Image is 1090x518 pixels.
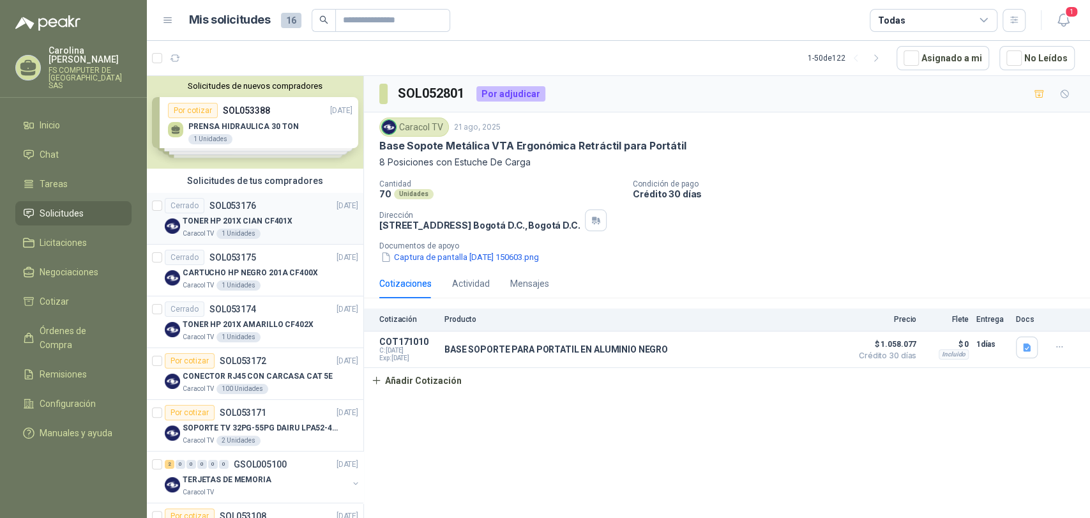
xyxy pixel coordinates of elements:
button: Solicitudes de nuevos compradores [152,81,358,91]
p: Documentos de apoyo [379,241,1085,250]
p: CONECTOR RJ45 CON CARCASA CAT 5E [183,370,333,383]
div: 1 Unidades [216,280,261,291]
p: CARTUCHO HP NEGRO 201A CF400X [183,267,318,279]
p: Crédito 30 días [633,188,1085,199]
p: Condición de pago [633,179,1085,188]
img: Company Logo [165,322,180,337]
a: Remisiones [15,362,132,386]
p: BASE SOPORTE PARA PORTATIL EN ALUMINIO NEGRO [444,344,668,354]
a: CerradoSOL053175[DATE] Company LogoCARTUCHO HP NEGRO 201A CF400XCaracol TV1 Unidades [147,245,363,296]
a: Configuración [15,392,132,416]
p: Cantidad [379,179,623,188]
div: 2 Unidades [216,436,261,446]
img: Company Logo [165,425,180,441]
a: Chat [15,142,132,167]
p: SOL053172 [220,356,266,365]
p: Caracol TV [183,280,214,291]
p: SOL053175 [209,253,256,262]
div: 100 Unidades [216,384,268,394]
div: Cerrado [165,301,204,317]
p: [DATE] [337,200,358,212]
div: Todas [878,13,905,27]
div: 1 Unidades [216,332,261,342]
div: Solicitudes de nuevos compradoresPor cotizarSOL053388[DATE] PRENSA HIDRAULICA 30 TON1 UnidadesPor... [147,76,363,169]
p: Caracol TV [183,229,214,239]
a: Órdenes de Compra [15,319,132,357]
div: 1 - 50 de 122 [808,48,886,68]
a: 2 0 0 0 0 0 GSOL005100[DATE] Company LogoTERJETAS DE MEMORIACaracol TV [165,457,361,498]
div: Caracol TV [379,118,449,137]
a: Por cotizarSOL053171[DATE] Company LogoSOPORTE TV 32PG-55PG DAIRU LPA52-446KIT2Caracol TV2 Unidades [147,400,363,452]
p: FS COMPUTER DE [GEOGRAPHIC_DATA] SAS [49,66,132,89]
p: Base Sopote Metálica VTA Ergonómica Retráctil para Portátil [379,139,686,153]
p: [DATE] [337,355,358,367]
span: search [319,15,328,24]
span: Chat [40,148,59,162]
div: Cerrado [165,198,204,213]
p: Cotización [379,315,437,324]
span: Manuales y ayuda [40,426,112,440]
p: 21 ago, 2025 [454,121,501,133]
img: Company Logo [382,120,396,134]
p: Flete [924,315,969,324]
p: SOL053176 [209,201,256,210]
p: 8 Posiciones con Estuche De Carga [379,155,1075,169]
p: Caracol TV [183,332,214,342]
img: Company Logo [165,477,180,492]
div: 0 [208,460,218,469]
button: 1 [1052,9,1075,32]
span: Exp: [DATE] [379,354,437,362]
div: Cotizaciones [379,277,432,291]
div: 0 [197,460,207,469]
div: Incluido [939,349,969,360]
span: Cotizar [40,294,69,309]
p: TERJETAS DE MEMORIA [183,474,271,486]
span: 16 [281,13,301,28]
p: 1 días [976,337,1008,352]
img: Company Logo [165,218,180,234]
div: Mensajes [510,277,549,291]
p: Entrega [976,315,1008,324]
div: Por cotizar [165,405,215,420]
div: Unidades [394,189,434,199]
p: [DATE] [337,407,358,419]
div: Actividad [452,277,490,291]
button: Añadir Cotización [364,368,469,393]
span: Inicio [40,118,60,132]
p: TONER HP 201X CIAN CF401X [183,215,292,227]
div: 2 [165,460,174,469]
img: Logo peakr [15,15,80,31]
p: COT171010 [379,337,437,347]
span: Solicitudes [40,206,84,220]
div: Por adjudicar [476,86,545,102]
p: SOL053171 [220,408,266,417]
span: 1 [1064,6,1079,18]
button: Captura de pantalla [DATE] 150603.png [379,250,540,264]
p: Docs [1016,315,1041,324]
a: Cotizar [15,289,132,314]
p: Caracol TV [183,487,214,498]
a: Inicio [15,113,132,137]
p: $ 0 [924,337,969,352]
div: 0 [219,460,229,469]
span: Licitaciones [40,236,87,250]
p: [STREET_ADDRESS] Bogotá D.C. , Bogotá D.C. [379,220,580,231]
a: Solicitudes [15,201,132,225]
div: 0 [176,460,185,469]
span: Órdenes de Compra [40,324,119,352]
p: Dirección [379,211,580,220]
p: 70 [379,188,391,199]
div: Cerrado [165,250,204,265]
p: SOL053174 [209,305,256,314]
span: Configuración [40,397,96,411]
span: C: [DATE] [379,347,437,354]
p: [DATE] [337,252,358,264]
button: Asignado a mi [897,46,989,70]
button: No Leídos [999,46,1075,70]
span: Remisiones [40,367,87,381]
p: Caracol TV [183,384,214,394]
span: Negociaciones [40,265,98,279]
p: [DATE] [337,303,358,316]
h1: Mis solicitudes [189,11,271,29]
p: Caracol TV [183,436,214,446]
